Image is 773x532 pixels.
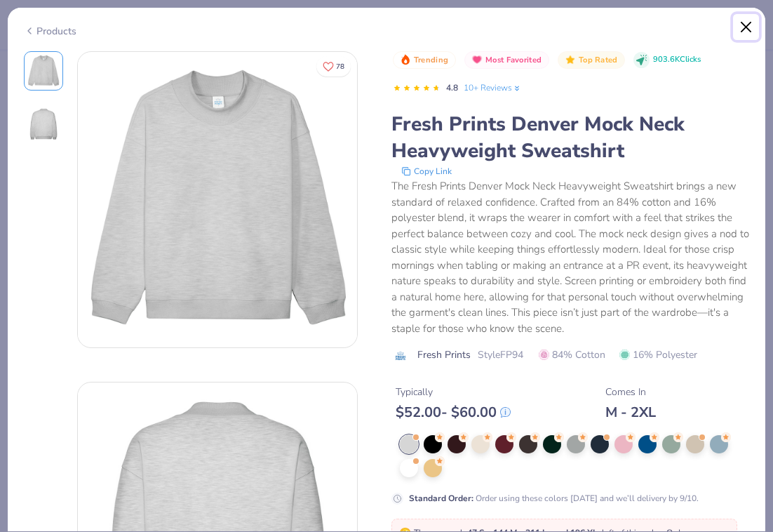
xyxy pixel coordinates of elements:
[78,60,357,339] img: Front
[27,107,60,141] img: Back
[393,77,441,100] div: 4.8 Stars
[446,82,458,93] span: 4.8
[565,54,576,65] img: Top Rated sort
[336,63,344,70] span: 78
[24,24,76,39] div: Products
[464,51,549,69] button: Badge Button
[417,347,471,362] span: Fresh Prints
[733,14,760,41] button: Close
[391,350,410,361] img: brand logo
[605,385,656,399] div: Comes In
[409,493,473,504] strong: Standard Order :
[391,178,750,336] div: The Fresh Prints Denver Mock Neck Heavyweight Sweatshirt brings a new standard of relaxed confide...
[396,385,511,399] div: Typically
[539,347,605,362] span: 84% Cotton
[27,54,60,88] img: Front
[464,81,522,94] a: 10+ Reviews
[397,164,456,178] button: copy to clipboard
[391,111,750,164] div: Fresh Prints Denver Mock Neck Heavyweight Sweatshirt
[400,54,411,65] img: Trending sort
[579,56,618,64] span: Top Rated
[558,51,625,69] button: Badge Button
[653,54,701,66] span: 903.6K Clicks
[414,56,448,64] span: Trending
[605,404,656,421] div: M - 2XL
[471,54,483,65] img: Most Favorited sort
[619,347,697,362] span: 16% Polyester
[409,492,699,505] div: Order using these colors [DATE] and we’ll delivery by 9/10.
[485,56,542,64] span: Most Favorited
[316,56,351,77] button: Like
[396,404,511,421] div: $ 52.00 - $ 60.00
[393,51,456,69] button: Badge Button
[478,347,523,362] span: Style FP94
